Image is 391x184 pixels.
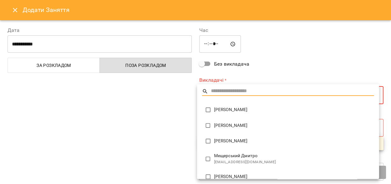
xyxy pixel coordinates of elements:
[214,174,374,180] span: [PERSON_NAME]
[214,153,374,159] span: Мещерський Дмитро
[214,107,374,113] span: [PERSON_NAME]
[214,138,374,144] span: [PERSON_NAME]
[214,159,374,165] span: [EMAIL_ADDRESS][DOMAIN_NAME]
[214,122,374,129] span: [PERSON_NAME]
